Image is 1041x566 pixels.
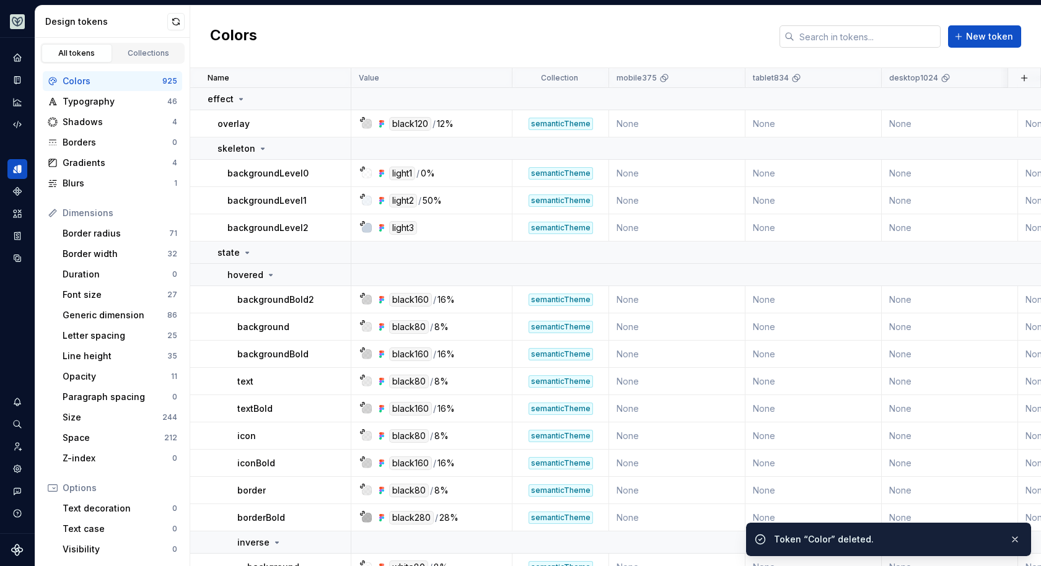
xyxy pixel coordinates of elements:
div: Generic dimension [63,309,167,321]
input: Search in tokens... [794,25,941,48]
td: None [745,313,882,341]
div: semanticTheme [529,403,593,415]
div: 12% [437,117,454,131]
div: / [433,293,436,307]
a: Line height35 [58,346,182,366]
div: 244 [162,412,177,422]
a: Home [7,48,27,67]
div: black80 [389,320,429,334]
div: 0 [172,392,177,402]
div: / [435,511,438,525]
div: Colors [63,75,162,87]
td: None [882,368,1018,395]
td: None [609,110,745,137]
div: 0 [172,544,177,554]
div: / [433,347,436,361]
div: light1 [389,167,415,180]
div: 28% [439,511,459,525]
a: Invite team [7,437,27,456]
a: Documentation [7,70,27,90]
td: None [745,422,882,450]
p: backgroundLevel0 [227,167,309,180]
div: Size [63,411,162,424]
a: Assets [7,204,27,224]
a: Font size27 [58,285,182,305]
div: / [430,429,433,443]
div: Data sources [7,248,27,268]
p: backgroundBold2 [237,294,314,306]
td: None [609,187,745,214]
div: 50% [423,194,442,207]
div: Token “Color” deleted. [774,533,999,546]
p: backgroundLevel1 [227,194,307,207]
div: black80 [389,484,429,497]
p: background [237,321,289,333]
p: state [217,246,240,259]
td: None [882,286,1018,313]
td: None [609,160,745,187]
a: Space212 [58,428,182,448]
p: inverse [237,536,270,549]
a: Code automation [7,115,27,134]
div: 0 [172,269,177,279]
div: 0 [172,503,177,513]
div: / [433,117,436,131]
a: Z-index0 [58,448,182,468]
div: light3 [389,221,417,235]
td: None [882,341,1018,368]
div: 0 [172,524,177,534]
div: 86 [167,310,177,320]
div: Dimensions [63,207,177,219]
a: Storybook stories [7,226,27,246]
div: Text decoration [63,502,172,515]
div: semanticTheme [529,118,593,130]
div: / [433,402,436,416]
div: 8% [434,429,449,443]
div: / [430,320,433,334]
div: / [433,456,436,470]
a: Colors925 [43,71,182,91]
p: effect [208,93,234,105]
a: Duration0 [58,264,182,284]
div: Blurs [63,177,174,189]
div: black80 [389,375,429,388]
p: Name [208,73,229,83]
button: Notifications [7,392,27,412]
div: 212 [164,433,177,443]
div: black120 [389,117,431,131]
a: Visibility0 [58,539,182,559]
td: None [745,477,882,504]
a: Gradients4 [43,153,182,173]
p: desktop1024 [889,73,938,83]
div: semanticTheme [529,167,593,180]
div: semanticTheme [529,294,593,306]
button: Contact support [7,481,27,501]
a: Design tokens [7,159,27,179]
span: New token [966,30,1013,43]
div: 71 [169,229,177,238]
p: backgroundLevel2 [227,222,309,234]
div: / [416,167,419,180]
td: None [745,286,882,313]
div: black160 [389,293,432,307]
div: Font size [63,289,167,301]
div: 1 [174,178,177,188]
a: Generic dimension86 [58,305,182,325]
td: None [882,110,1018,137]
div: Space [63,432,164,444]
div: 25 [167,331,177,341]
div: All tokens [46,48,108,58]
td: None [745,395,882,422]
td: None [882,187,1018,214]
div: 4 [172,158,177,168]
p: text [237,375,253,388]
td: None [609,286,745,313]
p: Value [359,73,379,83]
a: Text decoration0 [58,499,182,518]
div: Text case [63,523,172,535]
div: black80 [389,429,429,443]
td: None [609,341,745,368]
div: Opacity [63,370,171,383]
